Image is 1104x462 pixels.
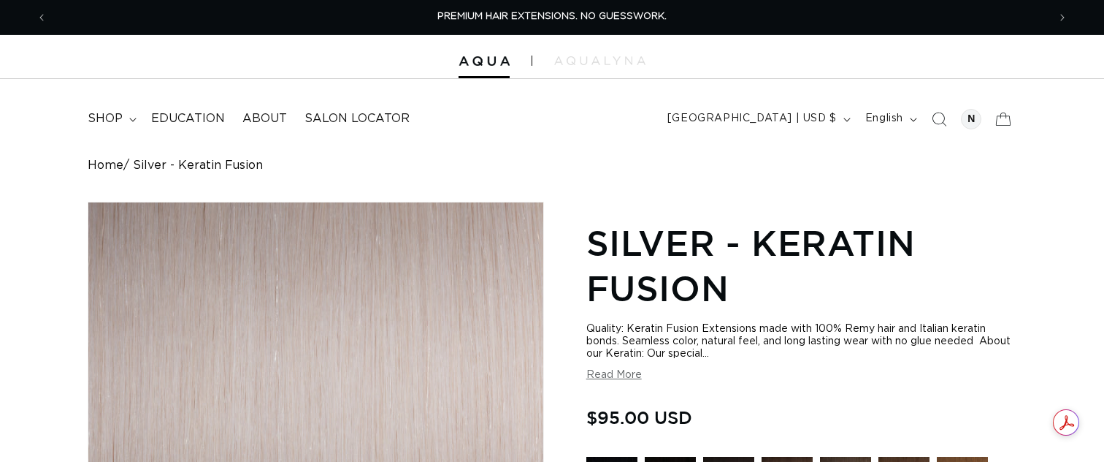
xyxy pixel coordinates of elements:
[151,111,225,126] span: Education
[586,404,692,431] span: $95.00 USD
[88,159,123,173] a: Home
[865,111,903,126] span: English
[459,56,510,67] img: Aqua Hair Extensions
[88,111,123,126] span: shop
[242,111,287,126] span: About
[304,111,410,126] span: Salon Locator
[554,56,645,65] img: aqualyna.com
[26,4,58,31] button: Previous announcement
[133,159,263,173] span: Silver - Keratin Fusion
[667,111,837,126] span: [GEOGRAPHIC_DATA] | USD $
[586,220,1016,311] h1: Silver - Keratin Fusion
[586,323,1016,360] div: Quality: Keratin Fusion Extensions made with 100% Remy hair and Italian keratin bonds. Seamless c...
[659,105,856,133] button: [GEOGRAPHIC_DATA] | USD $
[856,105,923,133] button: English
[923,103,955,135] summary: Search
[88,159,1016,173] nav: breadcrumbs
[234,102,296,135] a: About
[1046,4,1078,31] button: Next announcement
[142,102,234,135] a: Education
[296,102,418,135] a: Salon Locator
[79,102,142,135] summary: shop
[437,12,667,21] span: PREMIUM HAIR EXTENSIONS. NO GUESSWORK.
[586,369,642,382] button: Read More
